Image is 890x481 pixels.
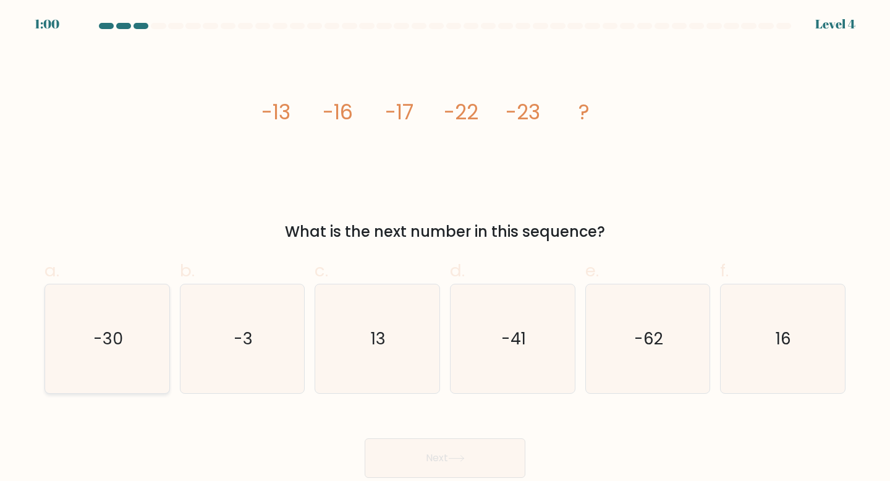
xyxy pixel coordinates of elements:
tspan: -23 [506,98,540,127]
tspan: -17 [385,98,413,127]
div: What is the next number in this sequence? [52,221,838,243]
span: c. [315,258,328,283]
tspan: ? [579,98,590,127]
button: Next [365,438,525,478]
div: 1:00 [35,15,59,33]
span: a. [44,258,59,283]
span: b. [180,258,195,283]
span: e. [585,258,599,283]
text: 16 [776,327,792,350]
text: -62 [634,327,663,350]
div: Level 4 [815,15,855,33]
tspan: -13 [261,98,290,127]
tspan: -16 [323,98,353,127]
text: -41 [501,327,526,350]
text: -30 [93,327,123,350]
text: -3 [234,327,253,350]
tspan: -22 [444,98,478,127]
text: 13 [371,327,386,350]
span: f. [720,258,729,283]
span: d. [450,258,465,283]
